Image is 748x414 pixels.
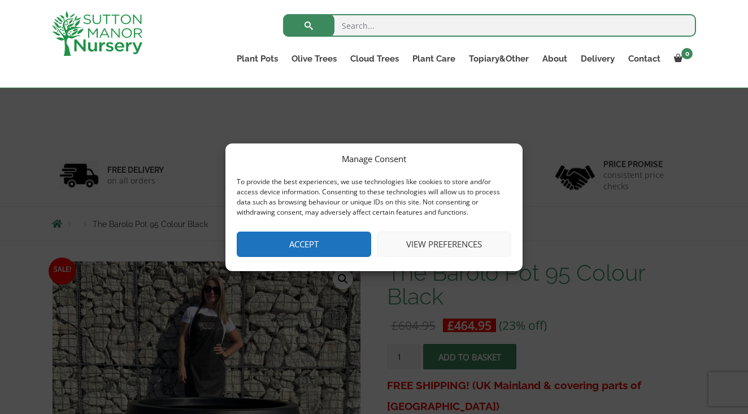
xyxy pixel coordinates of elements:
[377,232,511,257] button: View preferences
[667,51,696,67] a: 0
[343,51,406,67] a: Cloud Trees
[574,51,621,67] a: Delivery
[237,177,510,217] div: To provide the best experiences, we use technologies like cookies to store and/or access device i...
[536,51,574,67] a: About
[237,232,371,257] button: Accept
[406,51,462,67] a: Plant Care
[342,152,406,165] div: Manage Consent
[462,51,536,67] a: Topiary&Other
[283,14,696,37] input: Search...
[285,51,343,67] a: Olive Trees
[621,51,667,67] a: Contact
[52,11,142,56] img: logo
[230,51,285,67] a: Plant Pots
[681,48,693,59] span: 0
